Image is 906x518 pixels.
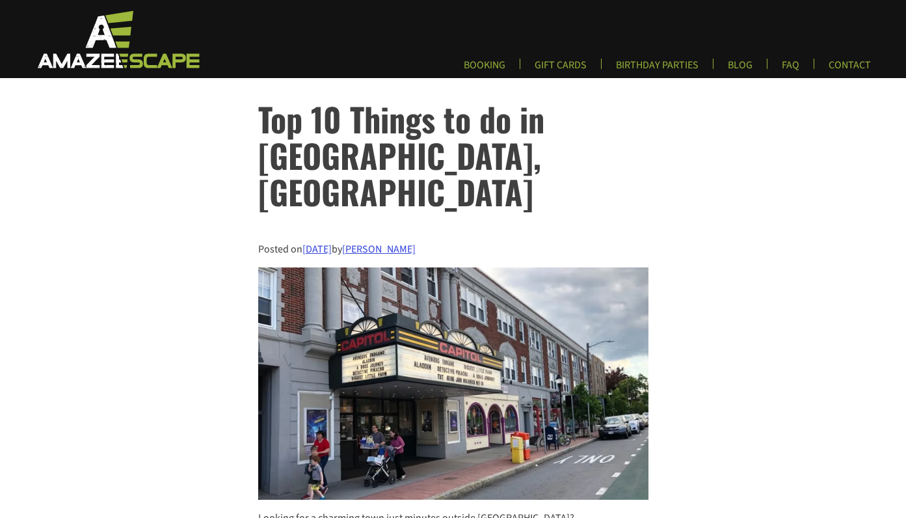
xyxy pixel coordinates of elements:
[606,59,709,80] a: BIRTHDAY PARTIES
[771,59,810,80] a: FAQ
[332,242,416,256] span: by
[818,59,881,80] a: CONTACT
[302,242,332,256] a: [DATE]
[524,59,597,80] a: GIFT CARDS
[258,100,648,210] h1: Top 10 Things to do in [GEOGRAPHIC_DATA], [GEOGRAPHIC_DATA]
[21,9,213,69] img: Escape Room Game in Boston Area
[258,267,648,500] img: Image of the Capitol Theater in Arlington, MA.
[717,59,763,80] a: BLOG
[453,59,516,80] a: BOOKING
[342,242,416,256] a: [PERSON_NAME]
[258,242,332,256] span: Posted on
